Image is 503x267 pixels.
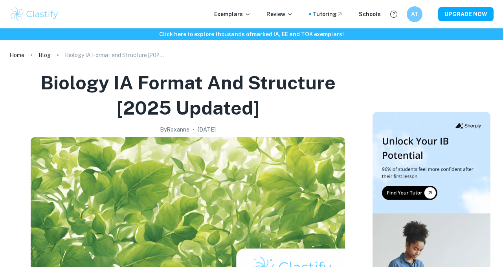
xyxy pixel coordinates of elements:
button: UPGRADE NOW [438,7,494,21]
p: Review [266,10,293,19]
img: Clastify logo [9,6,59,22]
h1: Biology IA Format and Structure [2025 updated] [13,70,363,121]
a: Tutoring [313,10,343,19]
a: Schools [359,10,381,19]
p: Biology IA Format and Structure [2025 updated] [65,51,167,59]
h6: Click here to explore thousands of marked IA, EE and TOK exemplars ! [2,30,501,39]
h6: AT [410,10,419,19]
a: Home [9,50,24,61]
p: Exemplars [214,10,251,19]
a: Blog [39,50,51,61]
button: Help and Feedback [387,7,400,21]
h2: [DATE] [198,125,216,134]
p: • [193,125,195,134]
h2: By Roxanne [160,125,189,134]
button: AT [407,6,422,22]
